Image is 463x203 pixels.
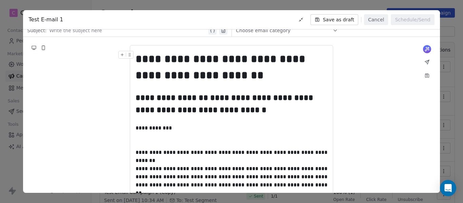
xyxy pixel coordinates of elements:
button: Cancel [364,14,388,25]
div: Open Intercom Messenger [440,180,456,196]
span: Test E-mail 1 [28,16,63,24]
button: Save as draft [310,14,358,25]
button: Schedule/Send [391,14,434,25]
span: Subject: [27,27,46,36]
span: Choose email category [236,27,290,34]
